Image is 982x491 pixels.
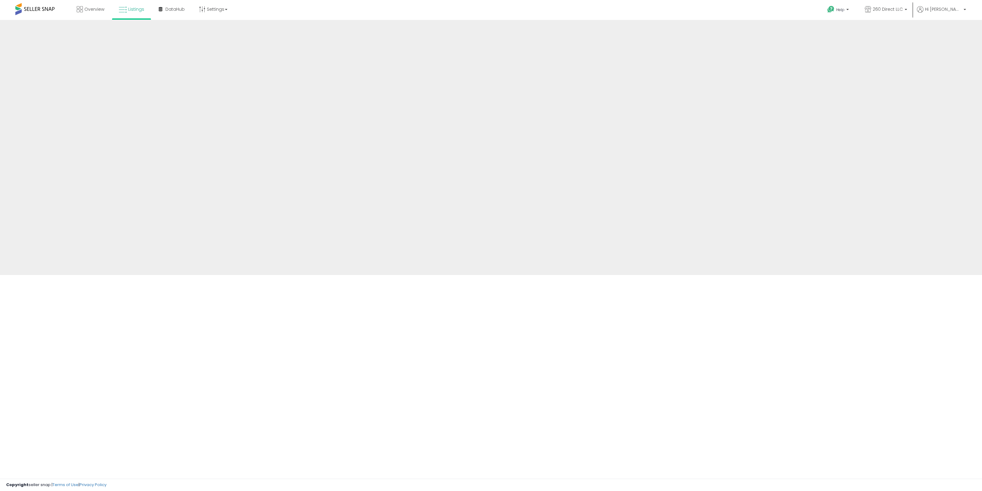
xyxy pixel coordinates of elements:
a: Help [822,1,855,20]
span: Hi [PERSON_NAME] [925,6,962,12]
span: DataHub [165,6,185,12]
span: Overview [84,6,104,12]
span: Help [836,7,845,12]
span: 260 Direct LLC [873,6,903,12]
i: Get Help [827,6,835,13]
span: Listings [128,6,144,12]
a: Hi [PERSON_NAME] [917,6,966,20]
